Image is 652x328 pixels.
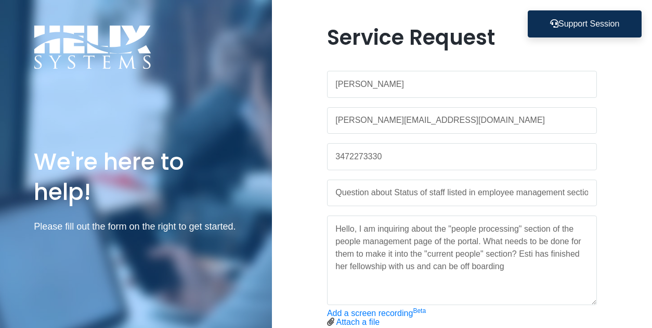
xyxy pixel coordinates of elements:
[528,10,642,37] button: Support Session
[336,318,380,326] a: Attach a file
[327,107,597,134] input: Work Email
[34,219,238,234] p: Please fill out the form on the right to get started.
[413,307,426,314] sup: Beta
[327,71,597,98] input: Name
[327,309,426,318] a: Add a screen recordingBeta
[327,143,597,170] input: Phone Number
[34,147,238,206] h1: We're here to help!
[327,25,597,50] h1: Service Request
[34,25,151,69] img: Logo
[327,180,597,207] input: Subject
